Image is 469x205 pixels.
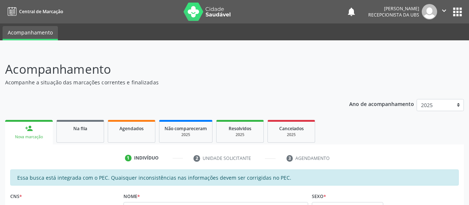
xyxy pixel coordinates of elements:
div: 2025 [273,132,310,138]
label: Nome [123,191,140,202]
span: Central de Marcação [19,8,63,15]
div: Essa busca está integrada com o PEC. Quaisquer inconsistências nas informações devem ser corrigid... [10,169,459,186]
div: 1 [125,155,132,161]
a: Central de Marcação [5,6,63,18]
div: Indivíduo [134,155,159,161]
span: Agendados [119,125,144,132]
div: 2025 [165,132,207,138]
label: Sexo [312,191,326,202]
button: notifications [346,7,357,17]
span: Na fila [73,125,87,132]
img: img [422,4,437,19]
div: 2025 [222,132,258,138]
p: Acompanhamento [5,60,326,78]
span: Cancelados [279,125,304,132]
p: Acompanhe a situação das marcações correntes e finalizadas [5,78,326,86]
p: Ano de acompanhamento [349,99,414,108]
div: [PERSON_NAME] [368,6,419,12]
div: Nova marcação [10,134,48,140]
div: person_add [25,124,33,132]
i:  [440,7,448,15]
button: apps [451,6,464,18]
button:  [437,4,451,19]
span: Não compareceram [165,125,207,132]
a: Acompanhamento [3,26,58,40]
span: Recepcionista da UBS [368,12,419,18]
span: Resolvidos [229,125,251,132]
